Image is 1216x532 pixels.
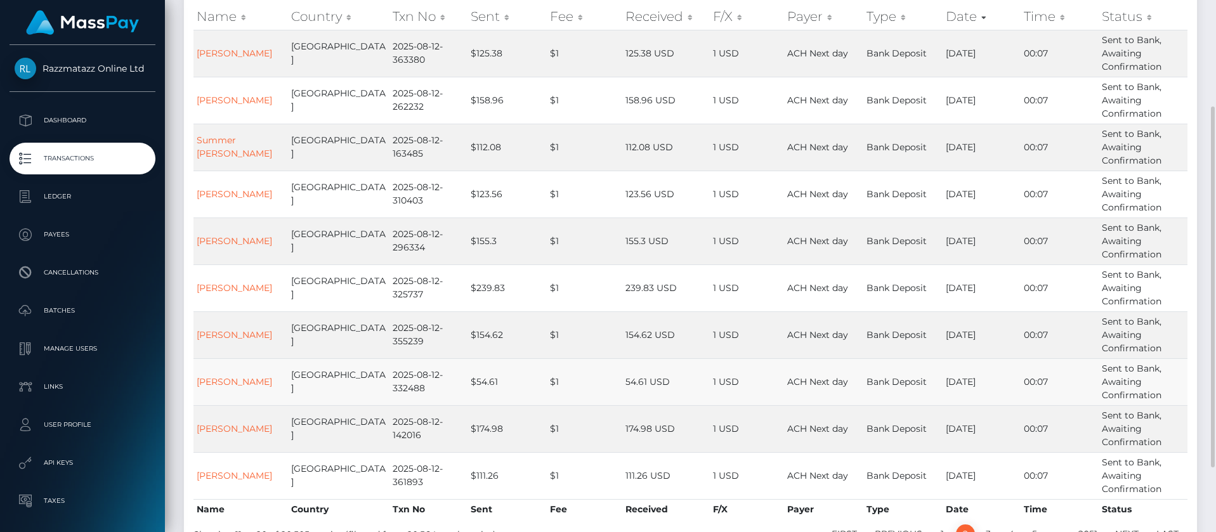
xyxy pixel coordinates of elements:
[389,358,468,405] td: 2025-08-12-332488
[389,124,468,171] td: 2025-08-12-163485
[863,405,943,452] td: Bank Deposit
[547,264,622,311] td: $1
[389,217,468,264] td: 2025-08-12-296334
[943,171,1021,217] td: [DATE]
[622,405,710,452] td: 174.98 USD
[1099,171,1187,217] td: Sent to Bank, Awaiting Confirmation
[193,4,288,29] th: Name: activate to sort column ascending
[467,171,547,217] td: $123.56
[1099,124,1187,171] td: Sent to Bank, Awaiting Confirmation
[467,30,547,77] td: $125.38
[467,77,547,124] td: $158.96
[467,452,547,499] td: $111.26
[1099,405,1187,452] td: Sent to Bank, Awaiting Confirmation
[547,452,622,499] td: $1
[389,30,468,77] td: 2025-08-12-363380
[787,188,848,200] span: ACH Next day
[787,282,848,294] span: ACH Next day
[710,124,784,171] td: 1 USD
[15,339,150,358] p: Manage Users
[389,405,468,452] td: 2025-08-12-142016
[943,30,1021,77] td: [DATE]
[389,264,468,311] td: 2025-08-12-325737
[710,4,784,29] th: F/X: activate to sort column ascending
[288,124,389,171] td: [GEOGRAPHIC_DATA]
[197,48,272,59] a: [PERSON_NAME]
[547,311,622,358] td: $1
[197,134,272,159] a: Summer [PERSON_NAME]
[1021,499,1099,519] th: Time
[15,301,150,320] p: Batches
[288,77,389,124] td: [GEOGRAPHIC_DATA]
[787,141,848,153] span: ACH Next day
[288,171,389,217] td: [GEOGRAPHIC_DATA]
[467,264,547,311] td: $239.83
[863,311,943,358] td: Bank Deposit
[389,4,468,29] th: Txn No: activate to sort column ascending
[710,311,784,358] td: 1 USD
[10,105,155,136] a: Dashboard
[943,77,1021,124] td: [DATE]
[288,4,389,29] th: Country: activate to sort column ascending
[1021,217,1099,264] td: 00:07
[622,264,710,311] td: 239.83 USD
[467,358,547,405] td: $54.61
[10,143,155,174] a: Transactions
[288,217,389,264] td: [GEOGRAPHIC_DATA]
[389,452,468,499] td: 2025-08-12-361893
[389,77,468,124] td: 2025-08-12-262232
[1099,452,1187,499] td: Sent to Bank, Awaiting Confirmation
[863,264,943,311] td: Bank Deposit
[787,235,848,247] span: ACH Next day
[389,171,468,217] td: 2025-08-12-310403
[863,358,943,405] td: Bank Deposit
[1099,4,1187,29] th: Status: activate to sort column ascending
[15,58,36,79] img: Razzmatazz Online Ltd
[1021,264,1099,311] td: 00:07
[787,329,848,341] span: ACH Next day
[15,225,150,244] p: Payees
[197,282,272,294] a: [PERSON_NAME]
[10,371,155,403] a: Links
[1099,311,1187,358] td: Sent to Bank, Awaiting Confirmation
[784,4,864,29] th: Payer: activate to sort column ascending
[547,499,622,519] th: Fee
[943,217,1021,264] td: [DATE]
[943,311,1021,358] td: [DATE]
[710,171,784,217] td: 1 USD
[622,77,710,124] td: 158.96 USD
[1099,264,1187,311] td: Sent to Bank, Awaiting Confirmation
[10,447,155,479] a: API Keys
[622,171,710,217] td: 123.56 USD
[622,358,710,405] td: 54.61 USD
[547,217,622,264] td: $1
[1021,405,1099,452] td: 00:07
[863,77,943,124] td: Bank Deposit
[467,217,547,264] td: $155.3
[1021,124,1099,171] td: 00:07
[467,4,547,29] th: Sent: activate to sort column ascending
[15,453,150,472] p: API Keys
[710,217,784,264] td: 1 USD
[943,264,1021,311] td: [DATE]
[943,358,1021,405] td: [DATE]
[288,358,389,405] td: [GEOGRAPHIC_DATA]
[467,124,547,171] td: $112.08
[389,311,468,358] td: 2025-08-12-355239
[710,358,784,405] td: 1 USD
[288,452,389,499] td: [GEOGRAPHIC_DATA]
[943,499,1021,519] th: Date
[943,4,1021,29] th: Date: activate to sort column ascending
[1099,358,1187,405] td: Sent to Bank, Awaiting Confirmation
[547,171,622,217] td: $1
[10,219,155,250] a: Payees
[1021,311,1099,358] td: 00:07
[547,405,622,452] td: $1
[547,124,622,171] td: $1
[197,376,272,387] a: [PERSON_NAME]
[784,499,864,519] th: Payer
[863,499,943,519] th: Type
[710,499,784,519] th: F/X
[863,217,943,264] td: Bank Deposit
[10,63,155,74] span: Razzmatazz Online Ltd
